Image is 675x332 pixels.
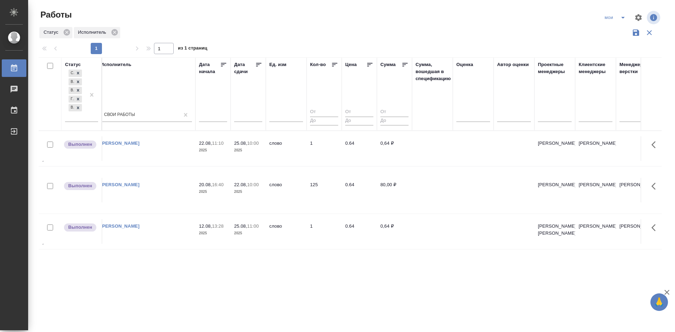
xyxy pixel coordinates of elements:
p: 25.08, [234,141,247,146]
div: Статус [39,27,72,38]
p: 12.08, [199,223,212,229]
td: 125 [307,178,342,202]
div: Цена [345,61,357,68]
input: До [310,117,338,125]
div: Ед. изм [269,61,287,68]
div: Дата начала [199,61,220,75]
td: [PERSON_NAME] [534,178,575,202]
input: От [380,108,409,117]
div: Статус [65,61,81,68]
a: [PERSON_NAME] [101,182,140,187]
input: До [380,117,409,125]
div: Создан, В ожидании, В работе, Готов к работе, Выполнен [68,69,83,78]
p: [PERSON_NAME] [619,223,653,230]
button: 🙏 [650,293,668,311]
p: Исполнитель [78,29,109,36]
td: 0,64 ₽ [377,136,412,161]
input: От [310,108,338,117]
button: Здесь прячутся важные кнопки [647,219,664,236]
div: Готов к работе [69,96,74,103]
div: Создан, В ожидании, В работе, Готов к работе, Выполнен [68,86,83,95]
p: Статус [44,29,61,36]
div: В ожидании [69,78,74,86]
p: 2025 [234,188,262,195]
p: 11:10 [212,141,224,146]
div: Исполнитель завершил работу [63,140,98,149]
span: из 1 страниц [178,44,207,54]
div: Менеджеры верстки [619,61,653,75]
p: 13:28 [212,223,224,229]
p: 2025 [199,230,227,237]
td: [PERSON_NAME] [575,219,616,244]
p: 22.08, [199,141,212,146]
p: [PERSON_NAME] [619,181,653,188]
div: Оценка [456,61,473,68]
td: слово [266,219,307,244]
p: Выполнен [68,141,92,148]
p: 2025 [234,230,262,237]
p: 20.08, [199,182,212,187]
div: split button [602,12,630,23]
td: [PERSON_NAME] [534,136,575,161]
td: слово [266,136,307,161]
div: Сумма [380,61,396,68]
div: Исполнитель завершил работу [63,223,98,232]
p: 2025 [199,188,227,195]
button: Сбросить фильтры [643,26,656,39]
p: 10:00 [247,182,259,187]
div: Дата сдачи [234,61,255,75]
td: [PERSON_NAME] [575,178,616,202]
td: 0.64 [342,219,377,244]
span: Настроить таблицу [630,9,647,26]
p: 2025 [199,147,227,154]
p: [PERSON_NAME], [PERSON_NAME] [538,223,572,237]
div: Создан, В ожидании, В работе, Готов к работе, Выполнен [68,95,83,104]
a: [PERSON_NAME] [101,141,140,146]
td: 0.64 [342,136,377,161]
div: Автор оценки [497,61,529,68]
div: Выполнен [69,104,74,111]
td: 0.64 [342,178,377,202]
div: Исполнитель [101,61,131,68]
span: Посмотреть информацию [647,11,662,24]
p: 16:40 [212,182,224,187]
p: 11:00 [247,223,259,229]
div: Создан [69,70,74,77]
td: [PERSON_NAME] [575,136,616,161]
button: Здесь прячутся важные кнопки [647,136,664,153]
p: 22.08, [234,182,247,187]
div: Создан, В ожидании, В работе, Готов к работе, Выполнен [68,103,83,112]
span: 🙏 [653,295,665,310]
div: Исполнитель [74,27,120,38]
p: 25.08, [234,223,247,229]
a: [PERSON_NAME] [101,223,140,229]
td: 1 [307,136,342,161]
input: От [345,108,373,117]
p: Выполнен [68,224,92,231]
td: 80,00 ₽ [377,178,412,202]
p: 2025 [234,147,262,154]
div: Сумма, вошедшая в спецификацию [416,61,451,82]
p: 10:00 [247,141,259,146]
td: слово [266,178,307,202]
button: Сохранить фильтры [629,26,643,39]
td: 0,64 ₽ [377,219,412,244]
div: Свои работы [104,112,135,118]
span: Работы [39,9,72,20]
div: Кол-во [310,61,326,68]
td: 1 [307,219,342,244]
div: Проектные менеджеры [538,61,572,75]
div: Исполнитель завершил работу [63,181,98,191]
input: До [345,117,373,125]
div: В работе [69,87,74,94]
div: Создан, В ожидании, В работе, Готов к работе, Выполнен [68,78,83,86]
div: Клиентские менеджеры [579,61,612,75]
p: Выполнен [68,182,92,189]
button: Здесь прячутся важные кнопки [647,178,664,195]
